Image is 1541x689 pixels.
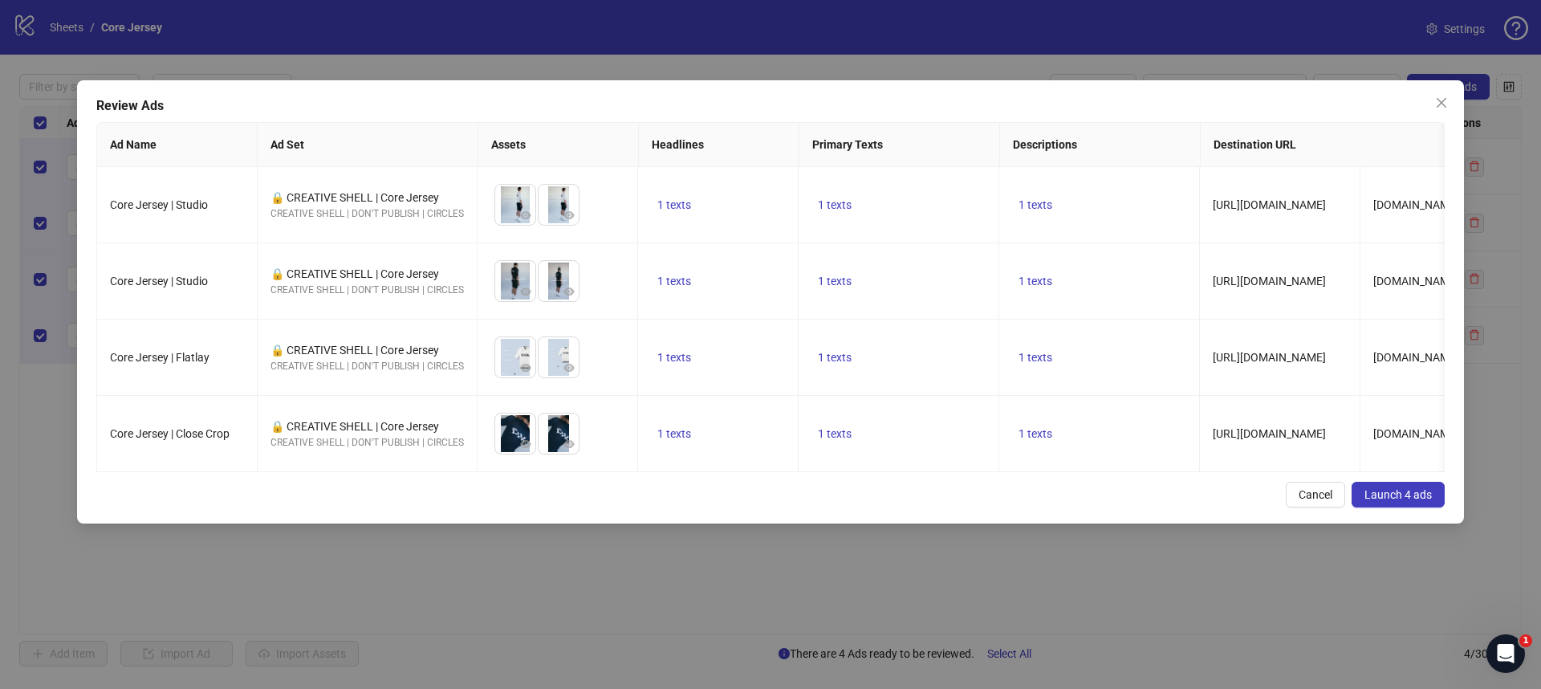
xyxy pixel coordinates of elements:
span: Core Jersey | Studio [110,275,208,287]
div: 🔒 CREATIVE SHELL | Core Jersey [270,341,464,359]
span: close [1435,96,1448,109]
button: Close [1429,90,1454,116]
div: CREATIVE SHELL | DON'T PUBLISH | CIRCLES [270,435,464,450]
th: Ad Set [258,123,478,167]
button: 1 texts [811,348,858,367]
img: Asset 2 [539,185,579,225]
span: [DOMAIN_NAME] [1373,351,1459,364]
span: [DOMAIN_NAME] [1373,427,1459,440]
span: Launch 4 ads [1364,488,1432,501]
div: CREATIVE SHELL | DON'T PUBLISH | CIRCLES [270,359,464,374]
img: Asset 2 [539,337,579,377]
span: 1 texts [818,351,852,364]
button: Preview [516,282,535,301]
button: Cancel [1286,482,1345,508]
span: [DOMAIN_NAME] [1373,275,1459,287]
div: 🔒 CREATIVE SHELL | Core Jersey [270,418,464,435]
button: Preview [559,434,579,454]
button: Preview [516,358,535,377]
button: Preview [559,358,579,377]
button: 1 texts [1012,195,1059,214]
button: 1 texts [1012,348,1059,367]
th: Ad Name [97,123,258,167]
th: Assets [478,123,639,167]
button: 1 texts [651,424,697,443]
div: CREATIVE SHELL | DON'T PUBLISH | CIRCLES [270,206,464,222]
span: 1 texts [1019,198,1052,211]
span: 1 [1519,634,1532,647]
span: eye [563,210,575,221]
button: 1 texts [1012,424,1059,443]
th: Headlines [639,123,799,167]
button: Preview [559,206,579,225]
th: Descriptions [1000,123,1201,167]
span: eye [563,438,575,450]
div: 🔒 CREATIVE SHELL | Core Jersey [270,189,464,206]
span: [URL][DOMAIN_NAME] [1213,275,1326,287]
span: Core Jersey | Flatlay [110,351,209,364]
button: 1 texts [651,348,697,367]
span: [URL][DOMAIN_NAME] [1213,198,1326,211]
span: [DOMAIN_NAME] [1373,198,1459,211]
button: Launch 4 ads [1352,482,1445,508]
span: eye [520,286,531,297]
img: Asset 2 [539,414,579,454]
img: Asset 1 [495,337,535,377]
span: [URL][DOMAIN_NAME] [1213,427,1326,440]
button: 1 texts [1012,271,1059,291]
span: 1 texts [1019,275,1052,287]
span: 1 texts [1019,351,1052,364]
span: 1 texts [657,427,691,440]
img: Asset 1 [495,414,535,454]
div: 🔒 CREATIVE SHELL | Core Jersey [270,265,464,283]
button: 1 texts [811,195,858,214]
span: 1 texts [818,198,852,211]
button: 1 texts [651,195,697,214]
img: Asset 1 [495,185,535,225]
img: Asset 1 [495,261,535,301]
span: [URL][DOMAIN_NAME] [1213,351,1326,364]
button: Preview [516,206,535,225]
span: eye [520,210,531,221]
span: eye [520,438,531,450]
button: 1 texts [811,424,858,443]
span: 1 texts [818,427,852,440]
button: 1 texts [651,271,697,291]
div: Review Ads [96,96,1445,116]
img: Asset 2 [539,261,579,301]
iframe: Intercom live chat [1486,634,1525,673]
span: eye [563,362,575,373]
span: eye [520,362,531,373]
button: 1 texts [811,271,858,291]
button: Preview [516,434,535,454]
button: Preview [559,282,579,301]
span: Cancel [1299,488,1332,501]
span: Core Jersey | Close Crop [110,427,230,440]
th: Primary Texts [799,123,1000,167]
span: 1 texts [818,275,852,287]
span: 1 texts [1019,427,1052,440]
span: 1 texts [657,198,691,211]
span: eye [563,286,575,297]
span: 1 texts [657,351,691,364]
span: 1 texts [657,275,691,287]
div: CREATIVE SHELL | DON'T PUBLISH | CIRCLES [270,283,464,298]
th: Destination URL [1201,123,1446,167]
span: Core Jersey | Studio [110,198,208,211]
